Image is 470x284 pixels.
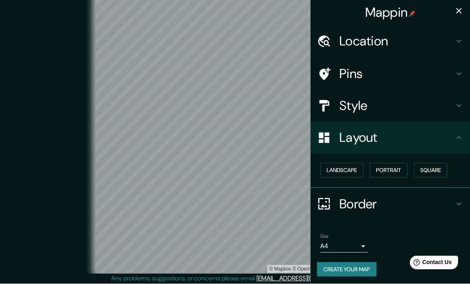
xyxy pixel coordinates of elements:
[339,196,454,212] h4: Border
[320,163,363,178] button: Landscape
[320,240,368,253] div: A4
[339,66,454,82] h4: Pins
[414,163,447,178] button: Square
[339,98,454,114] h4: Style
[311,90,470,122] div: Style
[365,5,416,21] h4: Mappin
[317,262,376,277] button: Create your map
[269,266,291,272] a: Mapbox
[257,274,355,283] a: [EMAIL_ADDRESS][DOMAIN_NAME]
[311,188,470,220] div: Border
[339,130,454,146] h4: Layout
[320,233,329,240] label: Size
[370,163,407,178] button: Portrait
[339,33,454,49] h4: Location
[111,274,356,284] p: Any problems, suggestions, or concerns please email .
[311,58,470,90] div: Pins
[311,25,470,57] div: Location
[311,122,470,154] div: Layout
[409,11,415,17] img: pin-icon.png
[292,266,331,272] a: OpenStreetMap
[399,253,461,275] iframe: Help widget launcher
